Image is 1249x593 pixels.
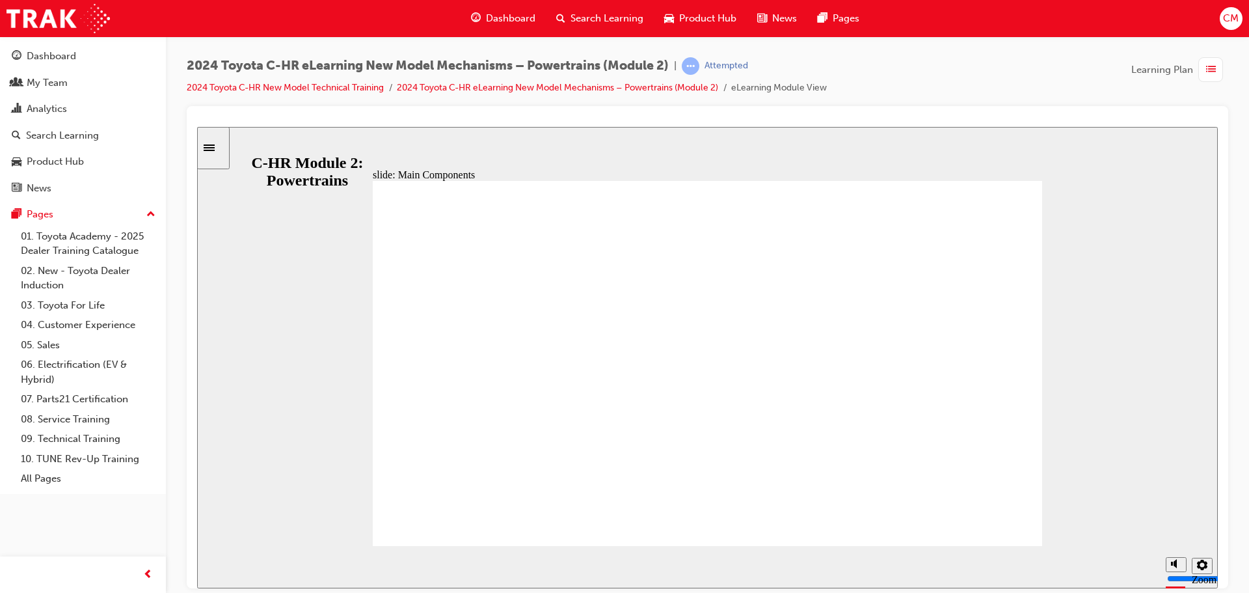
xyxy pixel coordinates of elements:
[5,44,161,68] a: Dashboard
[5,176,161,200] a: News
[16,227,161,261] a: 01. Toyota Academy - 2025 Dealer Training Catalogue
[16,355,161,389] a: 06. Electrification (EV & Hybrid)
[5,124,161,148] a: Search Learning
[16,389,161,409] a: 07. Parts21 Certification
[187,82,384,93] a: 2024 Toyota C-HR New Model Technical Training
[12,77,21,89] span: people-icon
[16,469,161,489] a: All Pages
[995,447,1019,482] label: Zoom to fit
[12,103,21,115] span: chart-icon
[27,76,68,90] div: My Team
[12,51,21,62] span: guage-icon
[818,10,827,27] span: pages-icon
[16,335,161,355] a: 05. Sales
[397,82,718,93] a: 2024 Toyota C-HR eLearning New Model Mechanisms – Powertrains (Module 2)
[5,150,161,174] a: Product Hub
[1220,7,1242,30] button: CM
[969,430,989,445] button: Mute (Ctrl+Alt+M)
[471,10,481,27] span: guage-icon
[674,59,677,74] span: |
[664,10,674,27] span: car-icon
[27,181,51,196] div: News
[682,57,699,75] span: learningRecordVerb_ATTEMPT-icon
[757,10,767,27] span: news-icon
[833,11,859,26] span: Pages
[556,10,565,27] span: search-icon
[27,154,84,169] div: Product Hub
[16,296,161,316] a: 03. Toyota For Life
[26,128,99,143] div: Search Learning
[679,11,736,26] span: Product Hub
[546,5,654,32] a: search-iconSearch Learning
[27,49,76,64] div: Dashboard
[5,202,161,227] button: Pages
[12,156,21,168] span: car-icon
[27,207,53,222] div: Pages
[16,449,161,469] a: 10. TUNE Rev-Up Training
[27,102,67,117] div: Analytics
[654,5,747,32] a: car-iconProduct Hub
[5,97,161,121] a: Analytics
[143,567,153,583] span: prev-icon
[962,419,1014,462] div: misc controls
[705,60,748,72] div: Attempted
[12,209,21,221] span: pages-icon
[7,4,110,33] img: Trak
[1131,62,1193,77] span: Learning Plan
[461,5,546,32] a: guage-iconDashboard
[970,447,1054,457] input: volume
[5,71,161,95] a: My Team
[5,42,161,202] button: DashboardMy TeamAnalyticsSearch LearningProduct HubNews
[747,5,807,32] a: news-iconNews
[12,183,21,195] span: news-icon
[571,11,643,26] span: Search Learning
[16,429,161,449] a: 09. Technical Training
[146,206,155,223] span: up-icon
[731,81,827,96] li: eLearning Module View
[16,409,161,430] a: 08. Service Training
[187,59,669,74] span: 2024 Toyota C-HR eLearning New Model Mechanisms – Powertrains (Module 2)
[1131,57,1228,82] button: Learning Plan
[807,5,870,32] a: pages-iconPages
[486,11,535,26] span: Dashboard
[16,315,161,335] a: 04. Customer Experience
[16,261,161,296] a: 02. New - Toyota Dealer Induction
[1223,11,1239,26] span: CM
[772,11,797,26] span: News
[12,130,21,142] span: search-icon
[1206,62,1216,78] span: list-icon
[995,431,1015,447] button: Settings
